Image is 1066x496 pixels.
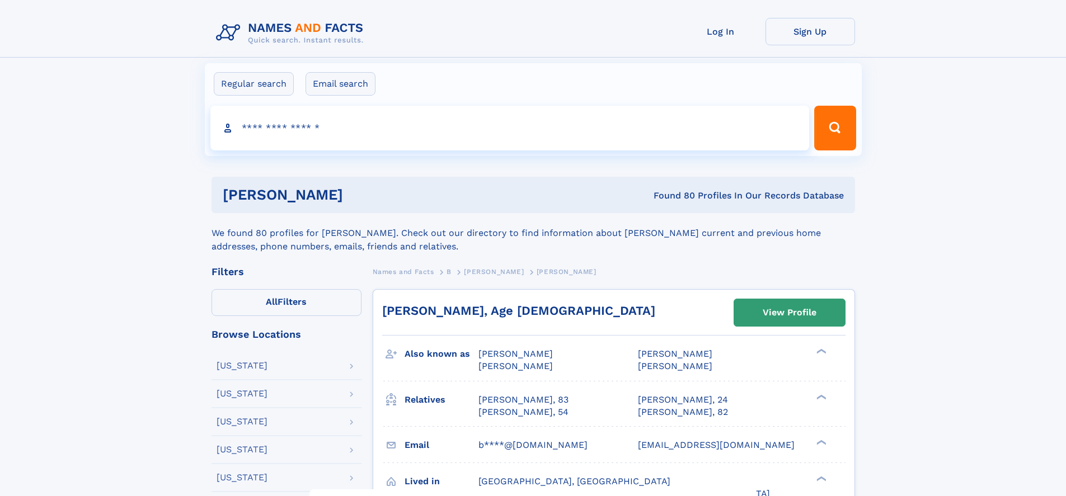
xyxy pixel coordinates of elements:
span: [EMAIL_ADDRESS][DOMAIN_NAME] [638,440,795,450]
a: [PERSON_NAME] [464,264,524,278]
span: [PERSON_NAME] [478,348,553,359]
span: [GEOGRAPHIC_DATA], [GEOGRAPHIC_DATA] [478,476,670,486]
input: search input [210,106,810,150]
a: Names and Facts [373,264,434,278]
a: Log In [676,18,766,45]
span: [PERSON_NAME] [638,361,712,371]
label: Filters [212,289,361,316]
label: Email search [306,72,375,96]
div: ❯ [814,438,827,446]
a: B [447,264,452,278]
a: [PERSON_NAME], 54 [478,406,569,418]
div: [US_STATE] [217,389,267,398]
h3: Relatives [405,390,478,409]
div: Found 80 Profiles In Our Records Database [498,190,844,202]
h3: Also known as [405,344,478,363]
a: [PERSON_NAME], Age [DEMOGRAPHIC_DATA] [382,304,655,318]
a: View Profile [734,299,845,326]
span: [PERSON_NAME] [464,268,524,276]
label: Regular search [214,72,294,96]
div: [US_STATE] [217,417,267,426]
div: ❯ [814,475,827,482]
h3: Lived in [405,472,478,491]
div: We found 80 profiles for [PERSON_NAME]. Check out our directory to find information about [PERSON... [212,213,855,253]
a: Sign Up [766,18,855,45]
span: [PERSON_NAME] [638,348,712,359]
a: [PERSON_NAME], 24 [638,394,728,406]
div: View Profile [763,300,816,325]
div: Filters [212,267,361,277]
h1: [PERSON_NAME] [223,188,499,202]
h3: Email [405,436,478,455]
a: [PERSON_NAME], 82 [638,406,728,418]
div: ❯ [814,348,827,355]
div: [US_STATE] [217,473,267,482]
button: Search Button [814,106,856,150]
img: Logo Names and Facts [212,18,373,48]
div: [US_STATE] [217,445,267,454]
span: B [447,268,452,276]
span: [PERSON_NAME] [537,268,597,276]
div: Browse Locations [212,329,361,339]
span: All [266,296,278,307]
div: ❯ [814,393,827,400]
a: [PERSON_NAME], 83 [478,394,569,406]
div: [US_STATE] [217,361,267,370]
span: [PERSON_NAME] [478,361,553,371]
